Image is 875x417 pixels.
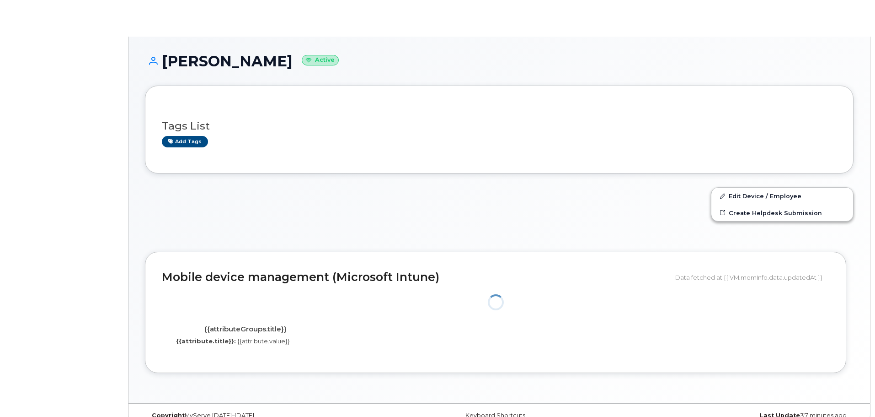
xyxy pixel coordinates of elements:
small: Active [302,55,339,65]
h1: [PERSON_NAME] [145,53,854,69]
a: Edit Device / Employee [711,188,853,204]
span: {{attribute.value}} [237,337,290,345]
a: Create Helpdesk Submission [711,205,853,221]
a: Add tags [162,136,208,147]
h4: {{attributeGroups.title}} [169,325,322,333]
h2: Mobile device management (Microsoft Intune) [162,271,668,284]
div: Data fetched at {{ VM.mdmInfo.data.updatedAt }} [675,269,829,286]
h3: Tags List [162,120,837,132]
label: {{attribute.title}}: [176,337,236,346]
